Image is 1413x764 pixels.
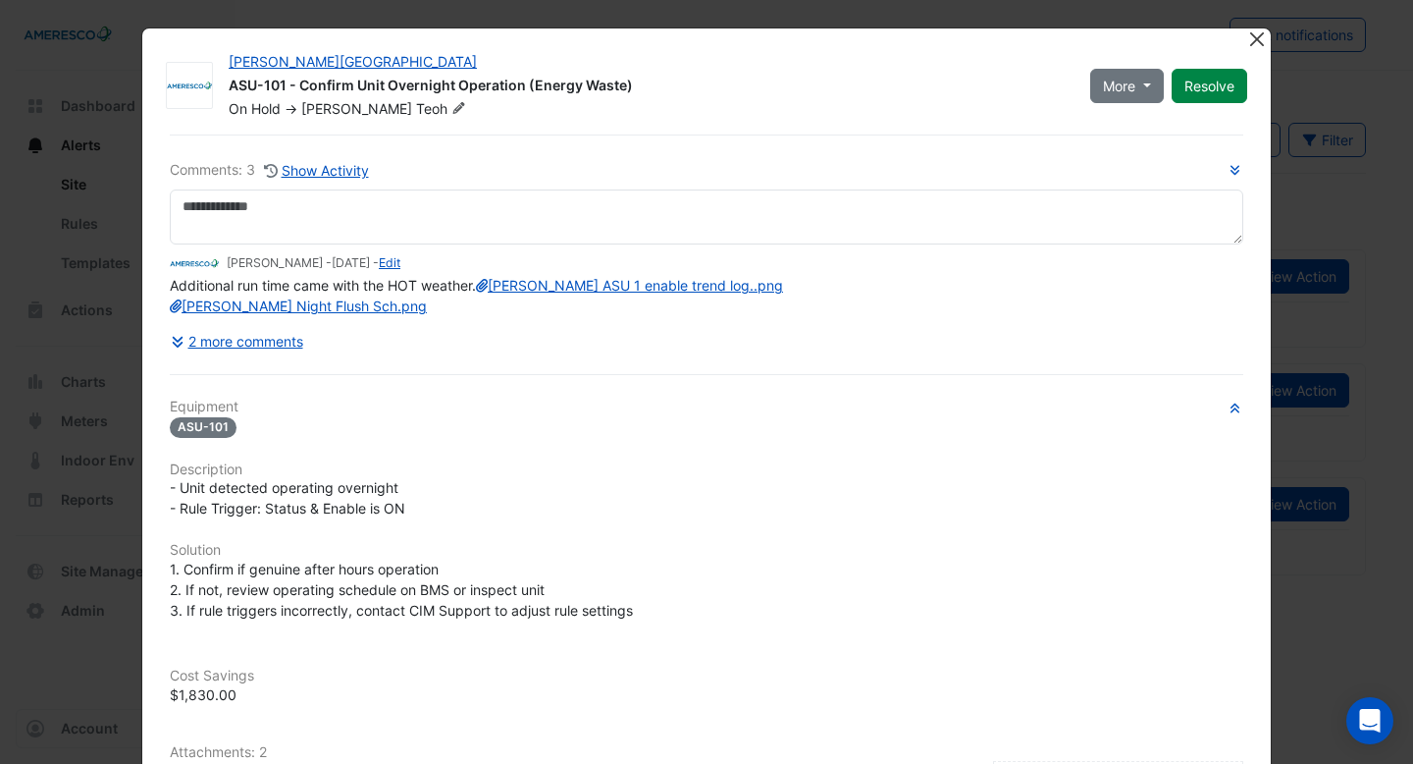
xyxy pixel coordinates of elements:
span: - Unit detected operating overnight - Rule Trigger: Status & Enable is ON [170,479,405,517]
span: Teoh [416,99,470,119]
small: [PERSON_NAME] - - [227,254,400,272]
span: Additional run time came with the HOT weather. [170,277,783,314]
span: -> [285,100,297,117]
div: Open Intercom Messenger [1346,697,1393,744]
h6: Equipment [170,399,1243,415]
button: Resolve [1172,69,1247,103]
a: Edit [379,255,400,270]
span: ASU-101 [170,417,236,438]
div: Comments: 3 [170,159,370,182]
button: 2 more comments [170,324,304,358]
a: [PERSON_NAME][GEOGRAPHIC_DATA] [229,53,477,70]
span: More [1103,76,1135,96]
h6: Description [170,462,1243,478]
button: Close [1246,28,1267,49]
img: Ameresco [170,253,219,275]
span: On Hold [229,100,281,117]
img: Ameresco [167,77,212,96]
h6: Attachments: 2 [170,744,1243,761]
span: 1. Confirm if genuine after hours operation 2. If not, review operating schedule on BMS or inspec... [170,561,633,619]
span: 2025-07-18 06:26:22 [332,255,370,270]
button: Show Activity [263,159,370,182]
h6: Cost Savings [170,668,1243,684]
a: [PERSON_NAME] Night Flush Sch.png [170,298,427,314]
span: $1,830.00 [170,686,236,703]
div: ASU-101 - Confirm Unit Overnight Operation (Energy Waste) [229,76,1067,99]
a: [PERSON_NAME] ASU 1 enable trend log..png [476,277,783,294]
span: [PERSON_NAME] [301,100,412,117]
button: More [1090,69,1164,103]
h6: Solution [170,542,1243,559]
